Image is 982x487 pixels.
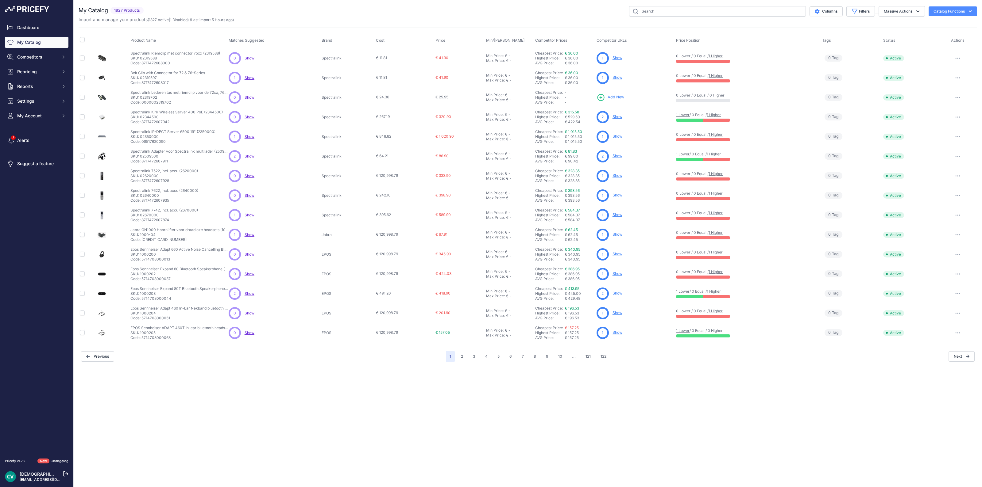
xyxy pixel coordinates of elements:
a: [EMAIL_ADDRESS][DOMAIN_NAME] [20,477,84,482]
p: Code: 08517620090 [130,139,215,144]
div: - [507,171,510,176]
span: Active [883,114,904,120]
span: Show [245,134,254,139]
div: € [505,151,507,156]
div: € 422.54 [565,120,594,124]
a: 1 Lower [676,152,690,156]
span: Active [883,173,904,179]
button: Go to page 10 [555,351,566,362]
p: Spectralink IP-DECT Server 6500 19" (2350000) [130,129,215,134]
button: Go to page 7 [518,351,528,362]
span: Price [435,38,446,43]
span: Show [245,75,254,80]
div: Max Price: [486,176,505,181]
a: Changelog [51,459,68,463]
span: Cost [376,38,385,43]
div: AVG Price: [535,139,565,144]
div: AVG Price: [535,120,565,124]
a: 1 Lower [676,289,690,294]
div: € 36.00 [565,61,594,66]
div: - [507,53,510,58]
span: Tags [822,38,831,43]
span: Active [883,134,904,140]
a: Show [613,212,622,217]
a: Show [613,154,622,158]
p: Spectralink Adapter voor Spectralink multilader (2509500) [130,149,229,154]
div: AVG Price: [535,100,565,105]
span: € 99.00 [565,154,578,158]
a: € 157.25 [565,325,579,330]
span: (Last import 5 Hours ago) [190,17,234,22]
button: Go to page 121 [582,351,594,362]
p: Spectralink [322,134,368,139]
a: 1 Higher [709,269,723,274]
span: Active [883,55,904,61]
div: Min Price: [486,73,504,78]
h2: My Catalog [79,6,108,15]
p: Spectralink [322,56,368,61]
a: Show [613,75,622,80]
div: Highest Price: [535,115,565,120]
div: Max Price: [486,137,505,142]
span: - [565,95,566,100]
div: Max Price: [486,156,505,161]
div: - [507,151,510,156]
span: Tag [825,94,842,101]
button: Go to page 3 [469,351,479,362]
a: Cheapest Price: [535,129,563,134]
a: Show [613,173,622,178]
a: € 196.53 [565,306,579,310]
div: AVG Price: [535,61,565,66]
span: 0 [828,153,831,159]
nav: Sidebar [5,22,68,451]
a: Cheapest Price: [535,149,563,154]
span: € 36.00 [565,75,578,80]
p: Spectralink Lederen tas met riemclip voor de 72xx, 76xx en 77xx handsets. (2319702) [130,90,229,95]
div: € 36.00 [565,80,594,85]
a: Dashboard [5,22,68,33]
div: - [508,117,512,122]
div: € [505,112,507,117]
span: 0 [828,114,831,120]
p: SKU: 02319702 [130,95,229,100]
span: ( | ) [148,17,189,22]
p: Spectralink [322,115,368,120]
span: Show [245,232,254,237]
span: Show [245,330,254,335]
p: Spectralink [322,95,368,100]
p: / 0 Equal / [676,112,816,117]
div: - [507,132,510,137]
div: Highest Price: [535,75,565,80]
a: Cheapest Price: [535,286,563,291]
span: - [565,100,566,105]
span: 2 [601,154,604,159]
p: Spectralink 7522, incl. accu (2620000) [130,169,198,173]
a: 1 Higher [707,112,721,117]
a: Show [613,55,622,60]
div: € [505,171,507,176]
button: Filters [846,6,875,17]
div: € [506,97,508,102]
a: Cheapest Price: [535,51,563,55]
span: € 41.90 [435,75,448,80]
p: Code: 8717472608017 [130,80,205,85]
div: Max Price: [486,58,505,63]
a: Show [245,311,254,315]
span: 0 [234,114,236,120]
p: 0 Lower / 0 Equal / [676,73,816,78]
a: € 328.35 [565,169,580,173]
button: Massive Actions [879,6,925,17]
div: Highest Price: [535,134,565,139]
p: Spectralink [322,154,368,159]
a: € 340.95 [565,247,580,252]
div: Highest Price: [535,173,565,178]
a: € 315.58 [565,110,579,114]
span: € 86.90 [435,154,449,158]
div: € 90.42 [565,159,594,164]
p: Code: 0000002319702 [130,100,229,105]
a: Show [245,291,254,296]
span: 1 [234,134,235,139]
a: Cheapest Price: [535,325,563,330]
div: - [508,137,512,142]
a: € 1,015.50 [565,129,582,134]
